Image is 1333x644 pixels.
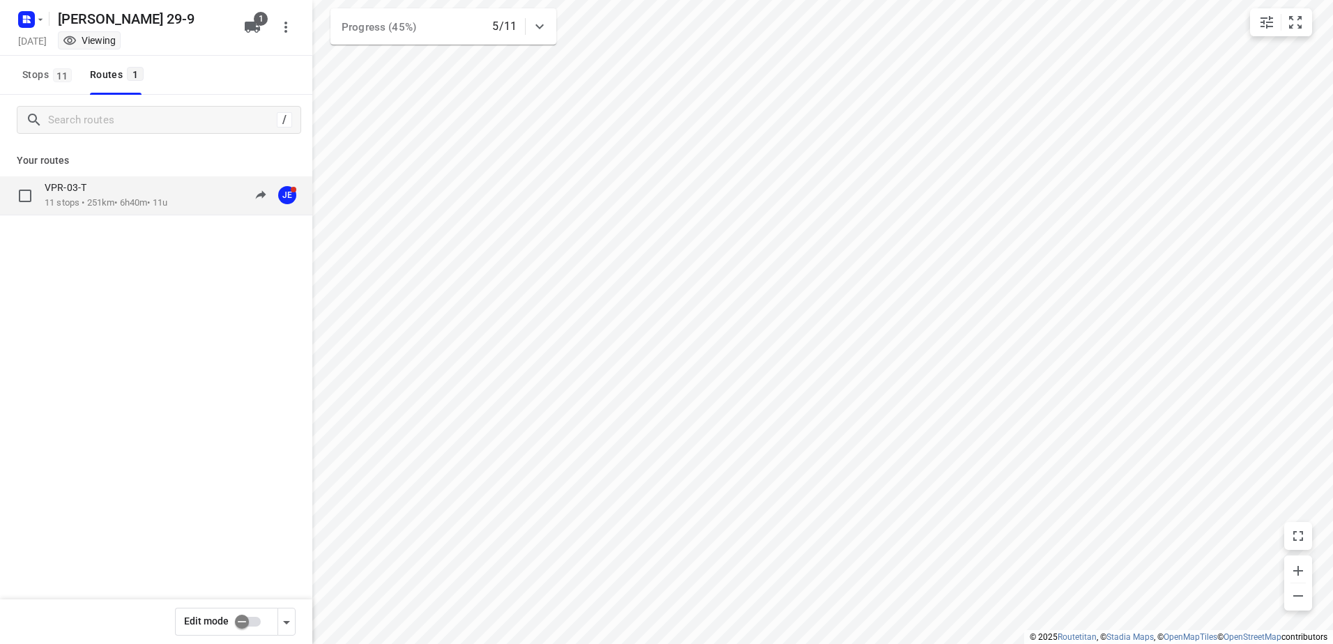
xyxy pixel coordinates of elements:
[48,109,277,131] input: Search routes
[45,197,167,210] p: 11 stops • 251km • 6h40m • 11u
[1106,632,1154,642] a: Stadia Maps
[1250,8,1312,36] div: small contained button group
[1058,632,1097,642] a: Routetitan
[22,66,76,84] span: Stops
[247,181,275,209] button: Send to driver
[184,615,229,627] span: Edit mode
[492,18,517,35] p: 5/11
[127,67,144,81] span: 1
[330,8,556,45] div: Progress (45%)5/11
[277,112,292,128] div: /
[272,13,300,41] button: More
[45,181,95,194] p: VPR-03-T
[1253,8,1281,36] button: Map settings
[1164,632,1217,642] a: OpenMapTiles
[63,33,116,47] div: You are currently in view mode. To make any changes, go to edit project.
[17,153,296,168] p: Your routes
[238,13,266,41] button: 1
[53,68,72,82] span: 11
[1030,632,1327,642] li: © 2025 , © , © © contributors
[90,66,148,84] div: Routes
[254,12,268,26] span: 1
[1224,632,1281,642] a: OpenStreetMap
[11,182,39,210] span: Select
[342,21,416,33] span: Progress (45%)
[278,613,295,630] div: Driver app settings
[1281,8,1309,36] button: Fit zoom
